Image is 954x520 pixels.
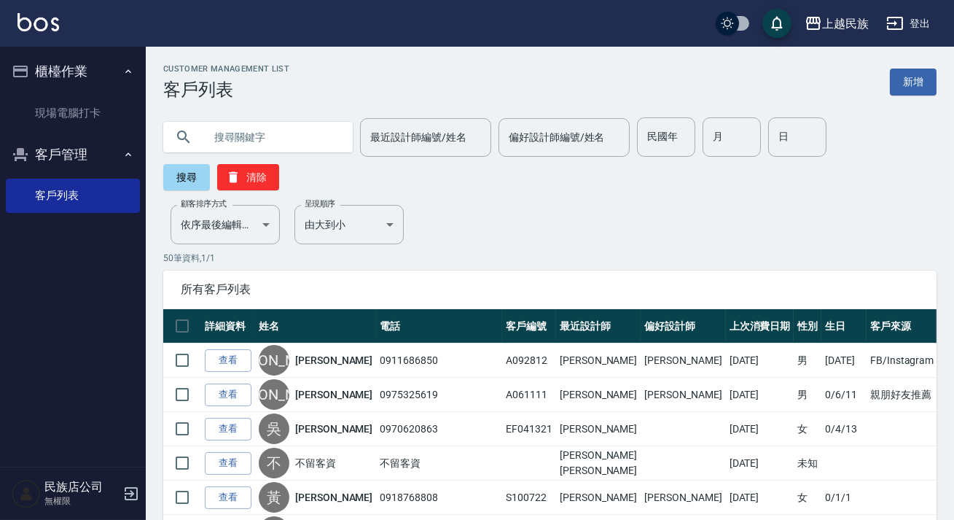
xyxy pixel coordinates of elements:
[295,353,372,368] a: [PERSON_NAME]
[6,179,140,212] a: 客戶列表
[799,9,875,39] button: 上越民族
[641,378,725,412] td: [PERSON_NAME]
[163,252,937,265] p: 50 筆資料, 1 / 1
[376,446,502,481] td: 不留客資
[217,164,279,190] button: 清除
[556,412,641,446] td: [PERSON_NAME]
[44,494,119,508] p: 無權限
[794,309,821,344] th: 性別
[163,79,289,100] h3: 客戶列表
[762,9,791,38] button: save
[726,412,794,446] td: [DATE]
[44,480,119,494] h5: 民族店公司
[259,414,289,444] div: 吳
[295,456,336,470] a: 不留客資
[556,481,641,515] td: [PERSON_NAME]
[794,446,821,481] td: 未知
[502,309,556,344] th: 客戶編號
[556,344,641,378] td: [PERSON_NAME]
[880,10,937,37] button: 登出
[201,309,255,344] th: 詳細資料
[556,378,641,412] td: [PERSON_NAME]
[295,387,372,402] a: [PERSON_NAME]
[6,96,140,130] a: 現場電腦打卡
[726,378,794,412] td: [DATE]
[259,448,289,478] div: 不
[305,198,335,209] label: 呈現順序
[867,378,937,412] td: 親朋好友推薦
[890,69,937,96] a: 新增
[205,452,251,475] a: 查看
[204,117,341,157] input: 搜尋關鍵字
[502,481,556,515] td: S100722
[376,344,502,378] td: 0911686850
[726,344,794,378] td: [DATE]
[821,378,867,412] td: 0/6/11
[794,378,821,412] td: 男
[641,344,725,378] td: [PERSON_NAME]
[259,345,289,376] div: [PERSON_NAME]
[641,481,725,515] td: [PERSON_NAME]
[867,309,937,344] th: 客戶來源
[794,481,821,515] td: 女
[295,422,372,436] a: [PERSON_NAME]
[205,486,251,509] a: 查看
[17,13,59,31] img: Logo
[821,412,867,446] td: 0/4/13
[794,412,821,446] td: 女
[726,446,794,481] td: [DATE]
[205,349,251,372] a: 查看
[821,481,867,515] td: 0/1/1
[376,378,502,412] td: 0975325619
[259,379,289,410] div: [PERSON_NAME]
[821,344,867,378] td: [DATE]
[641,309,725,344] th: 偏好設計師
[163,164,210,190] button: 搜尋
[867,344,937,378] td: FB/Instagram
[502,412,556,446] td: EF041321
[294,205,404,244] div: 由大到小
[376,412,502,446] td: 0970620863
[376,309,502,344] th: 電話
[171,205,280,244] div: 依序最後編輯時間
[295,490,372,505] a: [PERSON_NAME]
[255,309,376,344] th: 姓名
[556,446,641,481] td: [PERSON_NAME][PERSON_NAME]
[205,418,251,441] a: 查看
[726,309,794,344] th: 上次消費日期
[376,481,502,515] td: 0918768808
[6,53,140,90] button: 櫃檯作業
[181,198,227,209] label: 顧客排序方式
[205,384,251,406] a: 查看
[556,309,641,344] th: 最近設計師
[821,309,867,344] th: 生日
[181,282,919,297] span: 所有客戶列表
[822,15,869,33] div: 上越民族
[794,344,821,378] td: 男
[12,479,41,508] img: Person
[259,482,289,513] div: 黃
[726,481,794,515] td: [DATE]
[502,378,556,412] td: A061111
[163,64,289,74] h2: Customer Management List
[502,344,556,378] td: A092812
[6,136,140,174] button: 客戶管理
